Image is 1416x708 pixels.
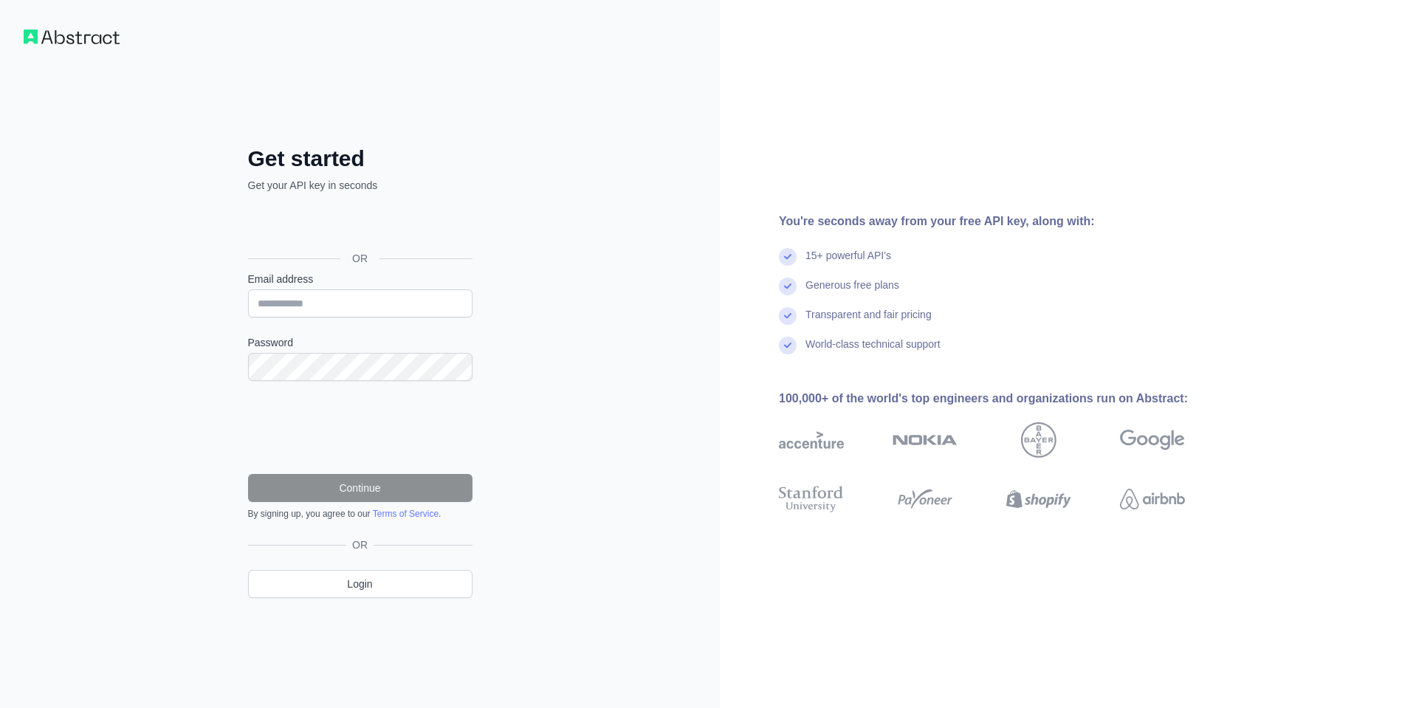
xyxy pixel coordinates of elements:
[1120,483,1185,515] img: airbnb
[805,337,941,366] div: World-class technical support
[24,30,120,44] img: Workflow
[893,483,958,515] img: payoneer
[1006,483,1071,515] img: shopify
[779,422,844,458] img: accenture
[340,251,379,266] span: OR
[779,483,844,515] img: stanford university
[779,213,1232,230] div: You're seconds away from your free API key, along with:
[779,278,797,295] img: check mark
[248,145,472,172] h2: Get started
[248,335,472,350] label: Password
[248,570,472,598] a: Login
[248,272,472,286] label: Email address
[805,248,891,278] div: 15+ powerful API's
[1021,422,1056,458] img: bayer
[779,307,797,325] img: check mark
[373,509,439,519] a: Terms of Service
[779,337,797,354] img: check mark
[893,422,958,458] img: nokia
[805,278,899,307] div: Generous free plans
[779,390,1232,408] div: 100,000+ of the world's top engineers and organizations run on Abstract:
[248,399,472,456] iframe: reCAPTCHA
[346,537,374,552] span: OR
[779,248,797,266] img: check mark
[248,178,472,193] p: Get your API key in seconds
[805,307,932,337] div: Transparent and fair pricing
[1120,422,1185,458] img: google
[248,474,472,502] button: Continue
[241,209,477,241] iframe: Кнопка "Войти с аккаунтом Google"
[248,508,472,520] div: By signing up, you agree to our .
